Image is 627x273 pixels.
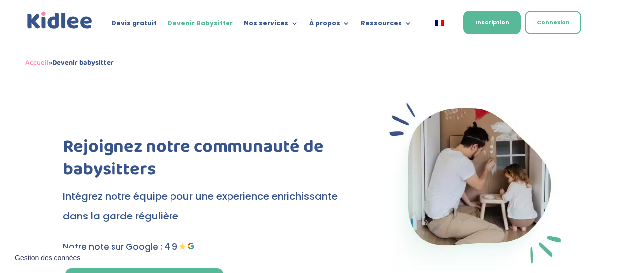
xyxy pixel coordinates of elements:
[244,20,298,31] a: Nos services
[25,10,95,31] a: Kidlee Logo
[9,248,86,269] button: Gestion des données
[435,20,444,26] img: Français
[63,240,353,254] p: Notre note sur Google : 4.9
[525,11,581,34] a: Connexion
[309,20,350,31] a: À propos
[168,20,233,31] a: Devenir Babysitter
[25,57,114,69] span: »
[63,189,338,223] span: Intégrez notre équipe pour une experience enrichissante dans la garde régulière
[15,254,80,263] span: Gestion des données
[25,57,49,69] a: Accueil
[25,10,95,31] img: logo_kidlee_bleu
[361,20,412,31] a: Ressources
[52,57,114,69] strong: Devenir babysitter
[63,132,324,184] span: Rejoignez notre communauté de babysitters
[463,11,521,34] a: Inscription
[112,20,157,31] a: Devis gratuit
